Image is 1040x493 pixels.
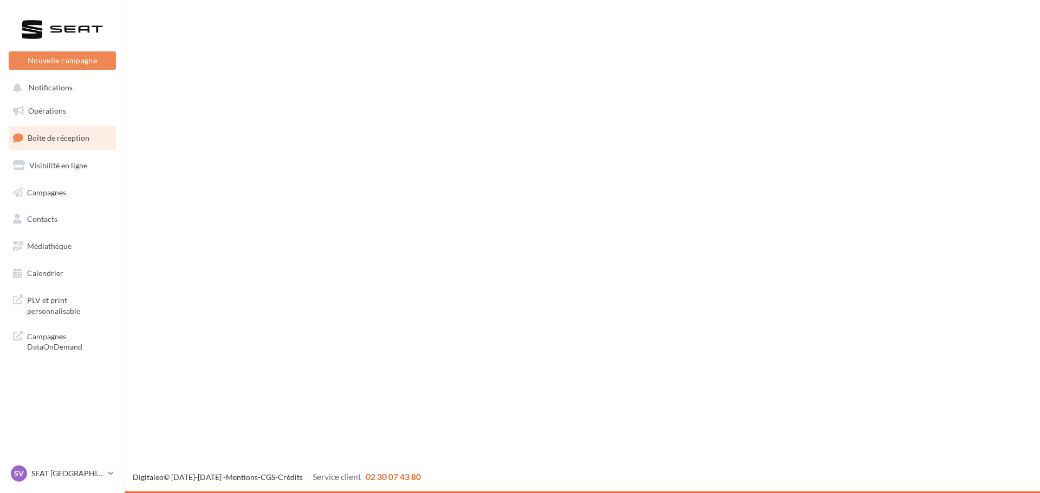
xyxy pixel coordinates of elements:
a: PLV et print personnalisable [6,288,118,320]
span: Calendrier [27,268,63,278]
span: Campagnes [27,187,66,196]
a: SV SEAT [GEOGRAPHIC_DATA] [9,463,116,484]
a: CGS [261,472,275,482]
a: Boîte de réception [6,126,118,149]
a: Campagnes DataOnDemand [6,325,118,357]
span: © [DATE]-[DATE] - - - [133,472,421,482]
a: Mentions [226,472,258,482]
span: Visibilité en ligne [29,161,87,170]
a: Médiathèque [6,235,118,258]
p: SEAT [GEOGRAPHIC_DATA] [31,468,103,479]
span: 02 30 07 43 80 [366,471,421,482]
a: Digitaleo [133,472,164,482]
span: Service client [313,471,361,482]
button: Nouvelle campagne [9,51,116,70]
span: Campagnes DataOnDemand [27,329,112,352]
a: Calendrier [6,262,118,285]
span: PLV et print personnalisable [27,293,112,316]
span: Médiathèque [27,241,71,251]
a: Visibilité en ligne [6,154,118,177]
span: Opérations [28,106,66,115]
span: SV [14,468,24,479]
a: Crédits [278,472,303,482]
span: Boîte de réception [28,133,89,142]
a: Contacts [6,208,118,231]
a: Campagnes [6,181,118,204]
span: Notifications [29,83,73,93]
a: Opérations [6,100,118,122]
span: Contacts [27,214,57,224]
